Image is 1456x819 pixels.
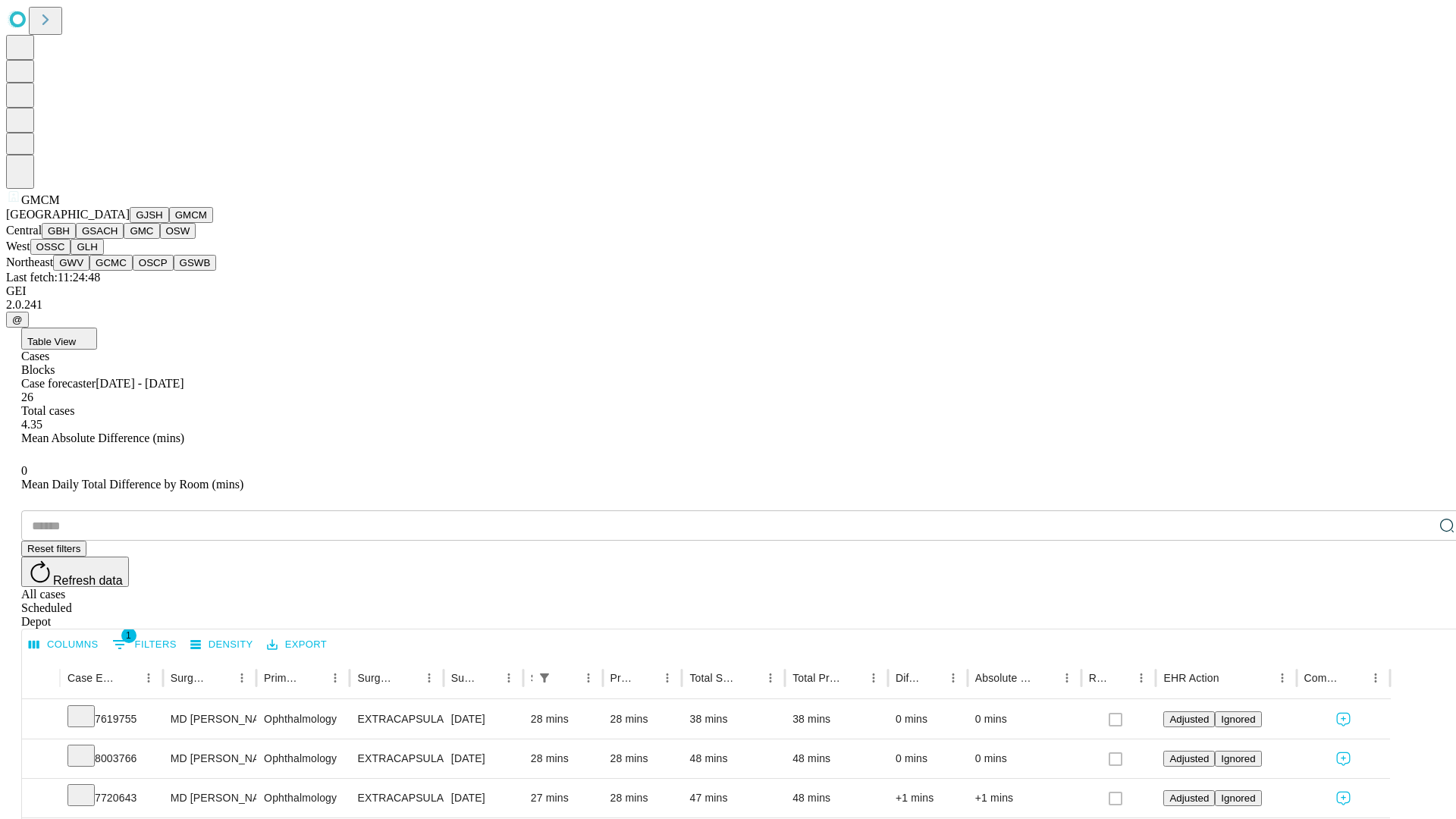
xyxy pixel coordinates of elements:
span: Mean Absolute Difference (mins) [21,431,184,444]
div: GEI [6,284,1450,298]
button: Adjusted [1163,711,1215,727]
div: MD [PERSON_NAME] [171,739,249,778]
span: [GEOGRAPHIC_DATA] [6,208,130,221]
span: Ignored [1221,792,1255,804]
span: 4.35 [21,418,42,431]
span: Adjusted [1169,753,1209,764]
button: Menu [657,667,678,689]
div: MD [PERSON_NAME] [171,700,249,739]
span: Northeast [6,256,53,268]
button: Sort [739,667,760,689]
span: 1 [121,628,136,643]
div: 28 mins [610,700,675,739]
div: EXTRACAPSULAR CATARACT REMOVAL WITH [MEDICAL_DATA] [357,779,435,817]
span: Mean Daily Total Difference by Room (mins) [21,478,243,491]
button: Expand [30,746,52,773]
div: 47 mins [689,779,777,817]
span: Ignored [1221,714,1255,725]
button: @ [6,312,29,328]
button: Sort [1035,667,1056,689]
div: 0 mins [896,739,960,778]
button: GMCM [169,207,213,223]
button: Select columns [25,633,102,657]
div: +1 mins [975,779,1074,817]
div: Primary Service [264,672,302,684]
button: Sort [1221,667,1242,689]
span: Table View [27,336,76,347]
div: 8003766 [67,739,155,778]
button: OSW [160,223,196,239]
button: Density [187,633,257,657]
button: GJSH [130,207,169,223]
span: Last fetch: 11:24:48 [6,271,100,284]
button: Menu [1365,667,1386,689]
div: Total Scheduled Duration [689,672,737,684]
button: GBH [42,223,76,239]
div: Surgery Date [451,672,475,684]
span: Reset filters [27,543,80,554]
div: 28 mins [610,739,675,778]
div: 0 mins [896,700,960,739]
button: GSACH [76,223,124,239]
button: Ignored [1215,751,1261,767]
div: [DATE] [451,700,516,739]
div: 48 mins [792,779,880,817]
button: Menu [138,667,159,689]
button: Show filters [108,632,180,657]
button: Menu [863,667,884,689]
button: Export [263,633,331,657]
button: GSWB [174,255,217,271]
button: Sort [842,667,863,689]
div: 0 mins [975,700,1074,739]
button: Sort [1109,667,1131,689]
div: [DATE] [451,739,516,778]
button: Menu [760,667,781,689]
div: +1 mins [896,779,960,817]
div: 7619755 [67,700,155,739]
button: Reset filters [21,541,86,557]
div: Ophthalmology [264,700,342,739]
button: Menu [1131,667,1152,689]
span: West [6,240,30,253]
div: Surgeon Name [171,672,209,684]
div: Surgery Name [357,672,395,684]
button: Adjusted [1163,751,1215,767]
button: GLH [71,239,103,255]
div: 28 mins [610,779,675,817]
button: Refresh data [21,557,129,587]
button: Sort [557,667,578,689]
div: MD [PERSON_NAME] [171,779,249,817]
button: Adjusted [1163,790,1215,806]
div: Case Epic Id [67,672,115,684]
div: 0 mins [975,739,1074,778]
span: 26 [21,391,33,403]
button: Expand [30,786,52,812]
button: Expand [30,707,52,733]
button: Menu [325,667,346,689]
div: Resolved in EHR [1089,672,1109,684]
div: 38 mins [689,700,777,739]
div: 27 mins [531,779,595,817]
span: Adjusted [1169,792,1209,804]
button: GCMC [89,255,133,271]
div: 48 mins [689,739,777,778]
span: GMCM [21,193,60,206]
button: Sort [1344,667,1365,689]
div: 38 mins [792,700,880,739]
div: Comments [1304,672,1342,684]
button: OSCP [133,255,174,271]
button: OSSC [30,239,71,255]
span: [DATE] - [DATE] [96,377,184,390]
div: 7720643 [67,779,155,817]
button: Sort [635,667,657,689]
button: Sort [921,667,943,689]
button: GMC [124,223,159,239]
button: Table View [21,328,97,350]
button: Menu [231,667,253,689]
button: Menu [578,667,599,689]
span: Total cases [21,404,74,417]
span: Central [6,224,42,237]
button: Ignored [1215,711,1261,727]
button: Menu [943,667,964,689]
button: Menu [419,667,440,689]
